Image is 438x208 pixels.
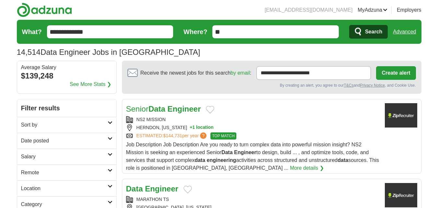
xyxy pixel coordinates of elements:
[183,27,207,37] label: Where?
[21,153,108,161] h2: Salary
[126,196,380,203] div: MARATHON TS
[17,48,200,56] h1: Data Engineer Jobs in [GEOGRAPHIC_DATA]
[265,6,352,14] li: [EMAIL_ADDRESS][DOMAIN_NAME]
[70,80,111,88] a: See More Stats ❯
[136,132,208,140] a: ESTIMATED:$144,731per year?
[145,184,178,193] strong: Engineer
[231,70,250,76] a: by email
[385,103,417,128] img: Company logo
[17,117,116,133] a: Sort by
[127,82,416,88] div: By creating an alert, you agree to our and , and Cookie Use.
[195,157,205,163] strong: data
[385,183,417,207] img: Company logo
[148,104,165,113] strong: Data
[360,83,385,88] a: Privacy Notice
[22,27,42,37] label: What?
[221,150,233,155] strong: Data
[290,164,324,172] a: More details ❯
[126,142,379,171] span: Job Description Job Description Are you ready to turn complex data into powerful mission insight?...
[17,3,72,17] img: Adzuna logo
[126,184,178,193] a: Data Engineer
[358,6,387,14] a: MyAdzuna
[210,132,236,140] span: TOP MATCH
[17,149,116,165] a: Salary
[21,137,108,145] h2: Date posted
[183,186,192,193] button: Add to favorite jobs
[163,133,182,138] span: $144,731
[21,169,108,177] h2: Remote
[190,124,192,131] span: +
[365,25,382,38] span: Search
[126,116,380,123] div: NS2 MISSION
[200,132,207,139] span: ?
[140,69,251,77] span: Receive the newest jobs for this search :
[21,121,108,129] h2: Sort by
[17,165,116,180] a: Remote
[168,104,201,113] strong: Engineer
[393,25,416,38] a: Advanced
[21,70,112,82] div: $139,248
[397,6,421,14] a: Employers
[21,65,112,70] div: Average Salary
[17,133,116,149] a: Date posted
[17,180,116,196] a: Location
[234,150,256,155] strong: Engineer
[126,104,201,113] a: SeniorData Engineer
[126,184,143,193] strong: Data
[17,46,41,58] span: 14,514
[376,66,416,80] button: Create alert
[206,106,214,114] button: Add to favorite jobs
[344,83,353,88] a: T&Cs
[337,157,348,163] strong: data
[207,157,236,163] strong: engineering
[190,124,214,131] button: +1 location
[126,124,380,131] div: HERNDON, [US_STATE]
[349,25,388,39] button: Search
[17,99,116,117] h2: Filter results
[21,185,108,192] h2: Location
